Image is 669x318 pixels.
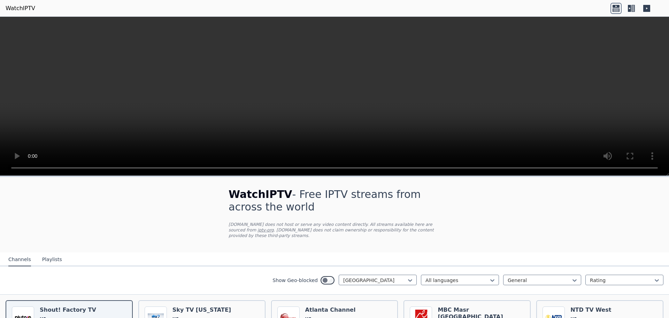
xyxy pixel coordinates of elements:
[8,253,31,266] button: Channels
[257,228,274,232] a: iptv-org
[172,306,231,313] h6: Sky TV [US_STATE]
[40,306,96,313] h6: Shout! Factory TV
[6,4,35,13] a: WatchIPTV
[272,277,318,284] label: Show Geo-blocked
[305,306,356,313] h6: Atlanta Channel
[229,222,440,238] p: [DOMAIN_NAME] does not host or serve any video content directly. All streams available here are s...
[229,188,440,213] h1: - Free IPTV streams from across the world
[229,188,292,200] span: WatchIPTV
[42,253,62,266] button: Playlists
[570,306,611,313] h6: NTD TV West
